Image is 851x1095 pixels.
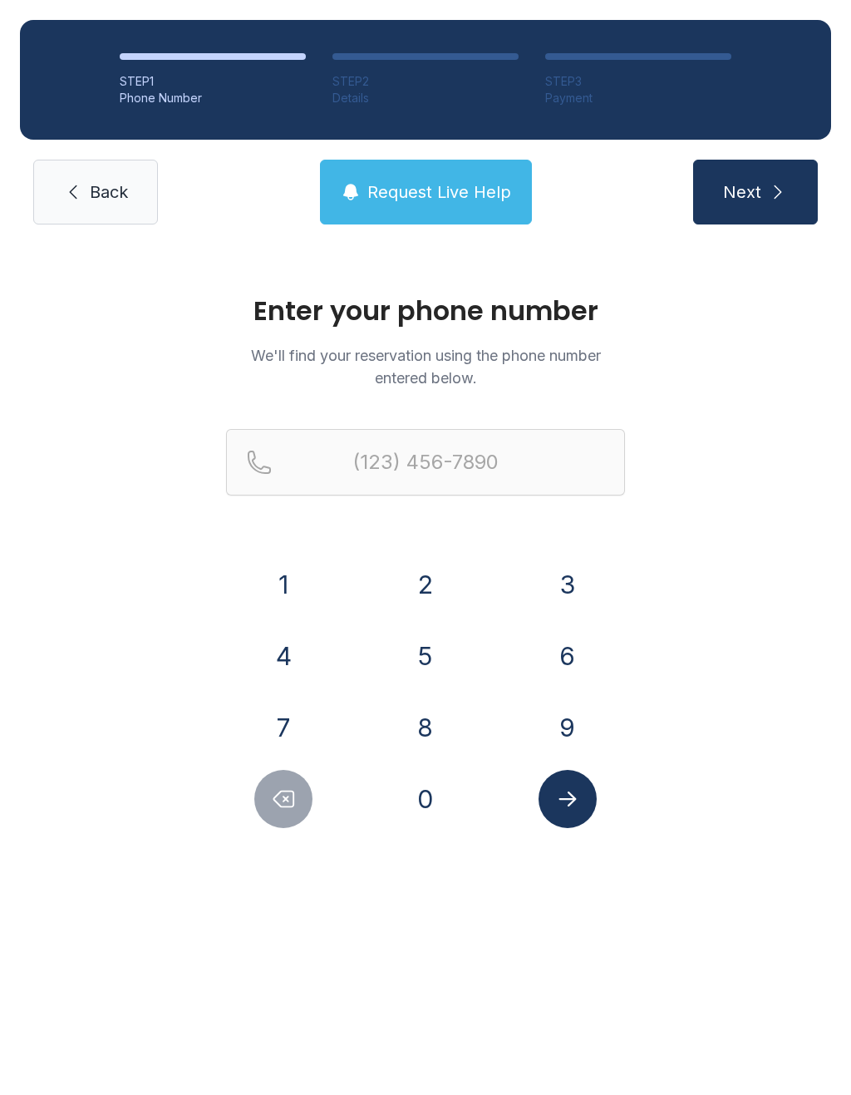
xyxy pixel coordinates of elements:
[396,698,455,757] button: 8
[254,627,312,685] button: 4
[367,180,511,204] span: Request Live Help
[332,90,519,106] div: Details
[254,770,312,828] button: Delete number
[226,344,625,389] p: We'll find your reservation using the phone number entered below.
[396,627,455,685] button: 5
[120,73,306,90] div: STEP 1
[226,429,625,496] input: Reservation phone number
[539,698,597,757] button: 9
[90,180,128,204] span: Back
[539,627,597,685] button: 6
[120,90,306,106] div: Phone Number
[539,770,597,828] button: Submit lookup form
[545,73,731,90] div: STEP 3
[396,555,455,614] button: 2
[545,90,731,106] div: Payment
[539,555,597,614] button: 3
[332,73,519,90] div: STEP 2
[723,180,761,204] span: Next
[254,555,312,614] button: 1
[226,298,625,324] h1: Enter your phone number
[396,770,455,828] button: 0
[254,698,312,757] button: 7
